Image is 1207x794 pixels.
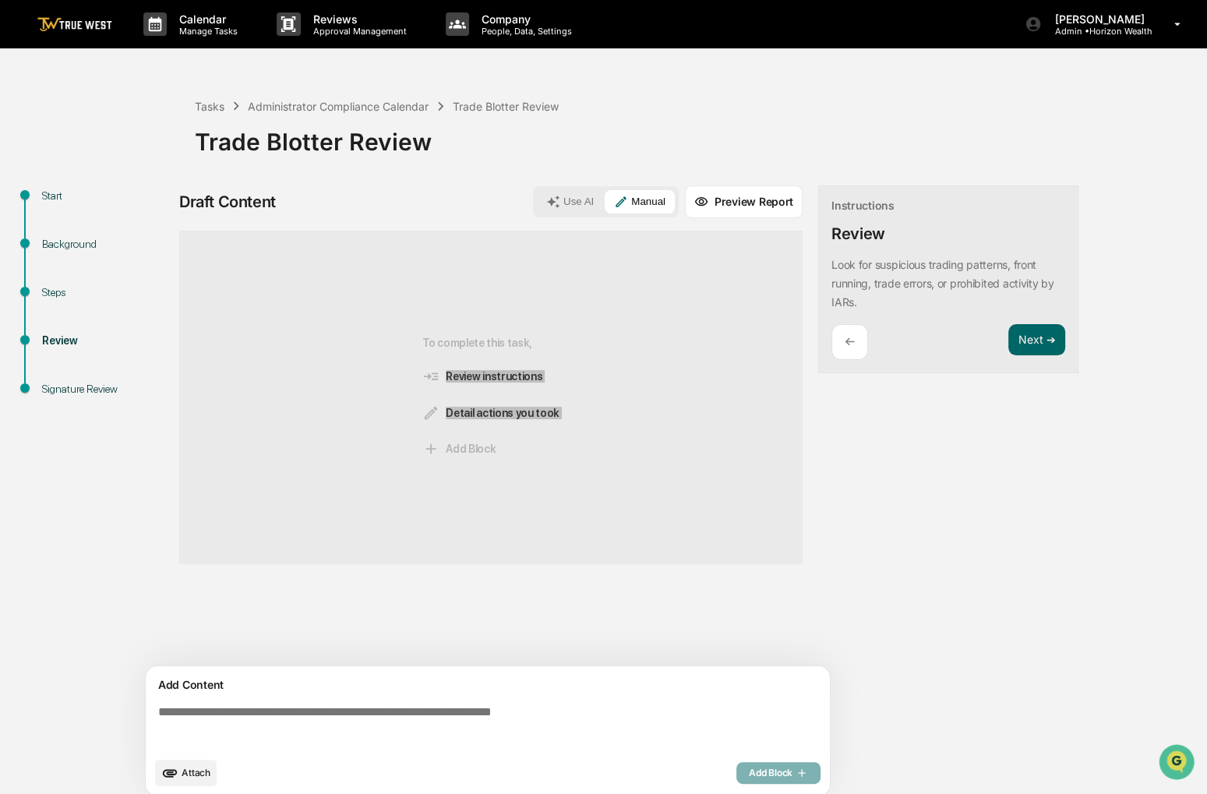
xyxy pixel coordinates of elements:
div: Past conversations [16,172,104,185]
div: Tasks [195,100,224,113]
div: We're available if you need us! [70,134,214,146]
button: See all [242,169,284,188]
p: Company [469,12,580,26]
span: Detail actions you took [422,404,559,422]
button: Next ➔ [1008,324,1065,356]
button: Manual [605,190,675,213]
div: Signature Review [42,381,170,397]
button: Use AI [537,190,603,213]
a: 🗄️Attestations [107,270,199,298]
p: [PERSON_NAME] [1042,12,1152,26]
div: Background [42,236,170,252]
p: Look for suspicious trading patterns, front running, trade errors, or prohibited activity by IARs. [831,258,1054,309]
span: [DATE] [138,211,170,224]
p: ← [845,334,855,349]
div: 🗄️ [113,277,125,290]
div: Draft Content [179,192,276,211]
a: 🔎Data Lookup [9,299,104,327]
img: logo [37,17,112,32]
span: Attestations [129,276,193,291]
button: upload document [155,760,217,786]
div: Add Content [155,676,821,694]
img: 1746055101610-c473b297-6a78-478c-a979-82029cc54cd1 [16,118,44,146]
div: Start [42,188,170,204]
a: Powered byPylon [110,343,189,355]
button: Start new chat [265,123,284,142]
span: Preclearance [31,276,101,291]
div: 🔎 [16,307,28,319]
p: People, Data, Settings [469,26,580,37]
p: Manage Tasks [167,26,245,37]
div: 🖐️ [16,277,28,290]
div: Trade Blotter Review [195,115,1199,156]
img: 8933085812038_c878075ebb4cc5468115_72.jpg [33,118,61,146]
p: Approval Management [301,26,415,37]
img: Sigrid Alegria [16,196,41,221]
p: How can we help? [16,32,284,57]
span: [PERSON_NAME] [48,211,126,224]
p: Admin • Horizon Wealth [1042,26,1152,37]
div: To complete this task, [422,256,559,538]
button: Preview Report [685,185,803,218]
p: Calendar [167,12,245,26]
p: Reviews [301,12,415,26]
span: Review instructions [422,368,542,385]
div: Start new chat [70,118,256,134]
a: 🖐️Preclearance [9,270,107,298]
span: • [129,211,135,224]
div: Steps [42,284,170,301]
div: Review [42,333,170,349]
iframe: Open customer support [1157,743,1199,785]
span: Attach [182,767,210,778]
div: Administrator Compliance Calendar [248,100,429,113]
span: Pylon [155,344,189,355]
div: Review [831,224,885,243]
div: Trade Blotter Review [453,100,559,113]
div: Instructions [831,199,895,212]
span: Add Block [422,440,496,457]
span: Data Lookup [31,305,98,321]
